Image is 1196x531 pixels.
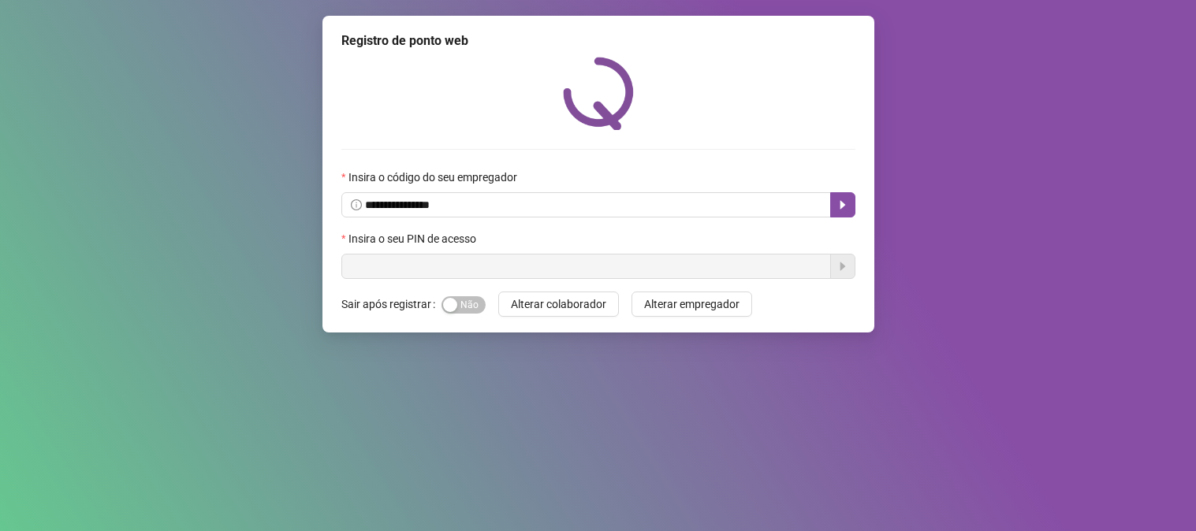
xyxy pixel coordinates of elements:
span: Alterar empregador [644,295,740,313]
img: QRPoint [563,57,634,130]
label: Sair após registrar [341,291,442,317]
label: Insira o código do seu empregador [341,169,527,186]
span: info-circle [351,199,362,210]
button: Alterar empregador [632,291,752,317]
button: Alterar colaborador [498,291,619,317]
label: Insira o seu PIN de acesso [341,230,486,247]
div: Registro de ponto web [341,32,855,50]
span: caret-right [836,199,849,211]
span: Alterar colaborador [511,295,606,313]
